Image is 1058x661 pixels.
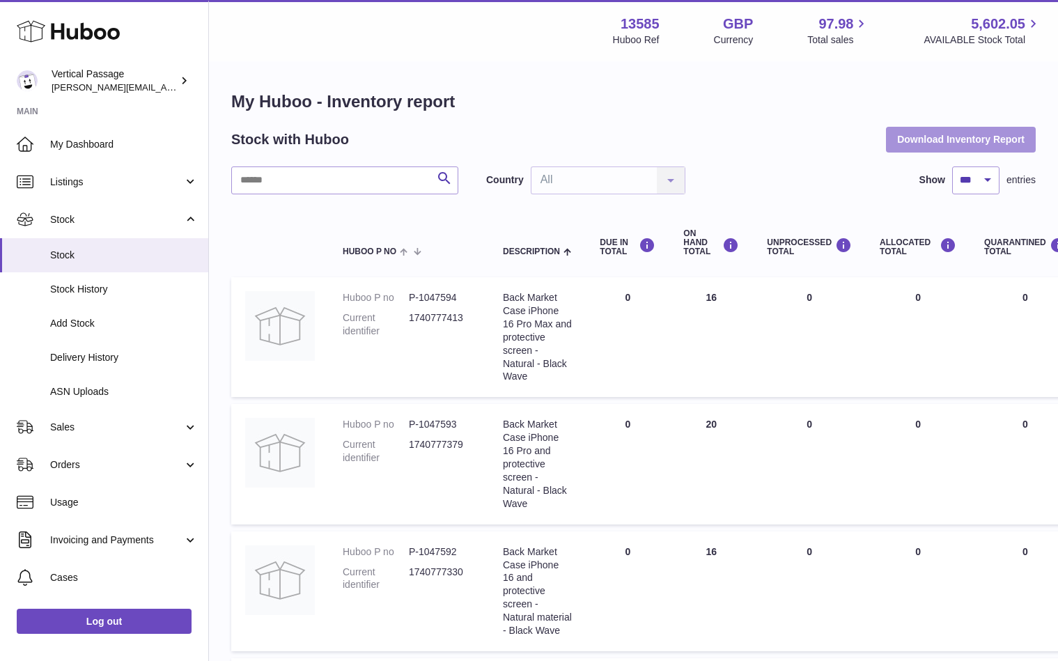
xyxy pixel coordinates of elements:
span: Stock History [50,283,198,296]
span: 97.98 [818,15,853,33]
dd: P-1047593 [409,418,475,431]
span: Huboo P no [343,247,396,256]
td: 0 [866,277,970,397]
dt: Current identifier [343,566,409,592]
div: Back Market Case iPhone 16 Pro Max and protective screen - Natural - Black Wave [503,291,572,383]
label: Show [919,173,945,187]
td: 0 [586,277,669,397]
button: Download Inventory Report [886,127,1036,152]
a: 5,602.05 AVAILABLE Stock Total [924,15,1041,47]
div: DUE IN TOTAL [600,238,655,256]
td: 20 [669,404,753,524]
span: Add Stock [50,317,198,330]
td: 16 [669,277,753,397]
h2: Stock with Huboo [231,130,349,149]
img: product image [245,545,315,615]
span: AVAILABLE Stock Total [924,33,1041,47]
label: Country [486,173,524,187]
strong: GBP [723,15,753,33]
span: Sales [50,421,183,434]
img: product image [245,291,315,361]
img: product image [245,418,315,488]
div: Huboo Ref [613,33,660,47]
td: 16 [669,531,753,651]
span: [PERSON_NAME][EMAIL_ADDRESS][DOMAIN_NAME] [52,81,279,93]
div: Back Market Case iPhone 16 and protective screen - Natural material - Black Wave [503,545,572,637]
dd: P-1047592 [409,545,475,559]
span: 5,602.05 [971,15,1025,33]
dt: Huboo P no [343,545,409,559]
td: 0 [866,531,970,651]
td: 0 [753,404,866,524]
span: 0 [1022,292,1028,303]
dt: Huboo P no [343,418,409,431]
span: Stock [50,249,198,262]
span: Invoicing and Payments [50,534,183,547]
img: ryan@verticalpassage.com [17,70,38,91]
div: Vertical Passage [52,68,177,94]
a: Log out [17,609,192,634]
div: ON HAND Total [683,229,739,257]
dd: 1740777379 [409,438,475,465]
span: entries [1006,173,1036,187]
h1: My Huboo - Inventory report [231,91,1036,113]
span: 0 [1022,546,1028,557]
span: Cases [50,571,198,584]
span: Usage [50,496,198,509]
td: 0 [753,277,866,397]
span: Description [503,247,560,256]
div: UNPROCESSED Total [767,238,852,256]
div: ALLOCATED Total [880,238,956,256]
a: 97.98 Total sales [807,15,869,47]
span: Delivery History [50,351,198,364]
span: 0 [1022,419,1028,430]
dt: Huboo P no [343,291,409,304]
td: 0 [586,404,669,524]
span: My Dashboard [50,138,198,151]
div: Currency [714,33,754,47]
span: Stock [50,213,183,226]
strong: 13585 [621,15,660,33]
td: 0 [753,531,866,651]
span: Orders [50,458,183,472]
dd: 1740777330 [409,566,475,592]
div: Back Market Case iPhone 16 Pro and protective screen - Natural - Black Wave [503,418,572,510]
dt: Current identifier [343,311,409,338]
td: 0 [866,404,970,524]
dt: Current identifier [343,438,409,465]
dd: P-1047594 [409,291,475,304]
td: 0 [586,531,669,651]
span: ASN Uploads [50,385,198,398]
dd: 1740777413 [409,311,475,338]
span: Total sales [807,33,869,47]
span: Listings [50,176,183,189]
